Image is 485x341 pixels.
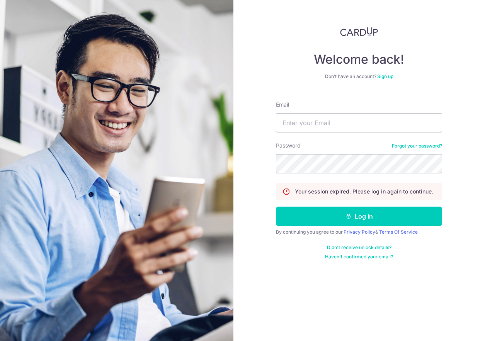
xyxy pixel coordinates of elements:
label: Password [276,142,301,149]
button: Log in [276,207,442,226]
input: Enter your Email [276,113,442,132]
p: Your session expired. Please log in again to continue. [295,188,433,195]
label: Email [276,101,289,109]
a: Privacy Policy [344,229,375,235]
div: By continuing you agree to our & [276,229,442,235]
img: CardUp Logo [340,27,378,36]
a: Sign up [377,73,393,79]
a: Terms Of Service [379,229,418,235]
a: Didn't receive unlock details? [327,244,391,251]
a: Haven't confirmed your email? [325,254,393,260]
div: Don’t have an account? [276,73,442,80]
h4: Welcome back! [276,52,442,67]
a: Forgot your password? [392,143,442,149]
